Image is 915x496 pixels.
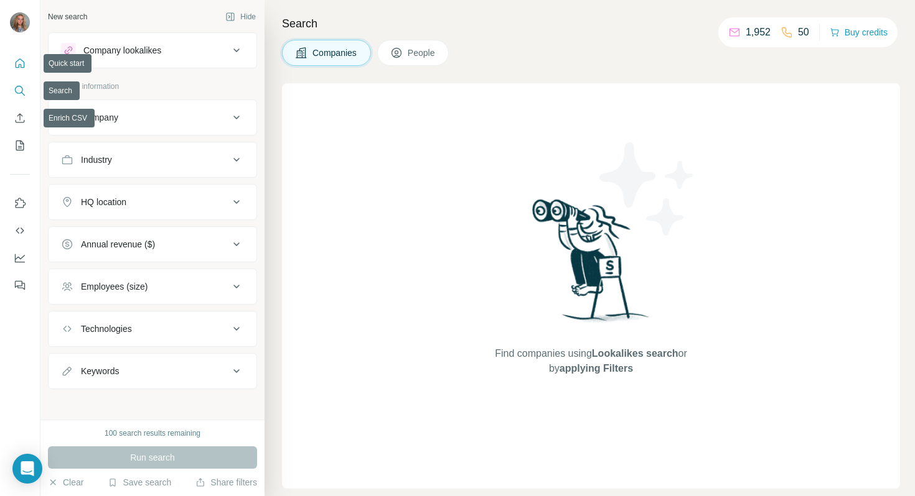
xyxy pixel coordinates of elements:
button: Feedback [10,274,30,296]
button: Annual revenue ($) [49,229,256,259]
div: Technologies [81,323,132,335]
button: Quick start [10,52,30,75]
h4: Search [282,15,900,32]
button: HQ location [49,187,256,217]
span: People [408,47,436,59]
div: New search [48,11,87,22]
button: Use Surfe on LinkedIn [10,192,30,214]
img: Surfe Illustration - Woman searching with binoculars [527,196,656,334]
div: 100 search results remaining [105,428,200,439]
button: Keywords [49,356,256,386]
button: Company [49,103,256,132]
div: Open Intercom Messenger [12,454,42,484]
button: Share filters [195,476,257,489]
span: applying Filters [560,363,633,374]
button: Employees (size) [49,272,256,301]
button: Clear [48,476,83,489]
button: Industry [49,145,256,175]
div: Company [81,111,118,124]
button: Use Surfe API [10,219,30,242]
button: Enrich CSV [10,107,30,129]
div: Industry [81,154,112,166]
button: Company lookalikes [49,35,256,65]
button: Search [10,80,30,102]
p: 1,952 [746,25,771,40]
button: Save search [108,476,171,489]
span: Companies [312,47,358,59]
div: Keywords [81,365,119,377]
button: My lists [10,134,30,157]
button: Dashboard [10,247,30,269]
img: Avatar [10,12,30,32]
span: Find companies using or by [491,346,690,376]
button: Hide [217,7,265,26]
span: Lookalikes search [592,348,678,359]
button: Technologies [49,314,256,344]
div: HQ location [81,196,126,208]
p: 50 [798,25,809,40]
div: Annual revenue ($) [81,238,155,250]
div: Employees (size) [81,280,148,293]
img: Surfe Illustration - Stars [591,133,703,245]
button: Buy credits [830,24,888,41]
div: Company lookalikes [83,44,161,57]
p: Company information [48,81,257,92]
